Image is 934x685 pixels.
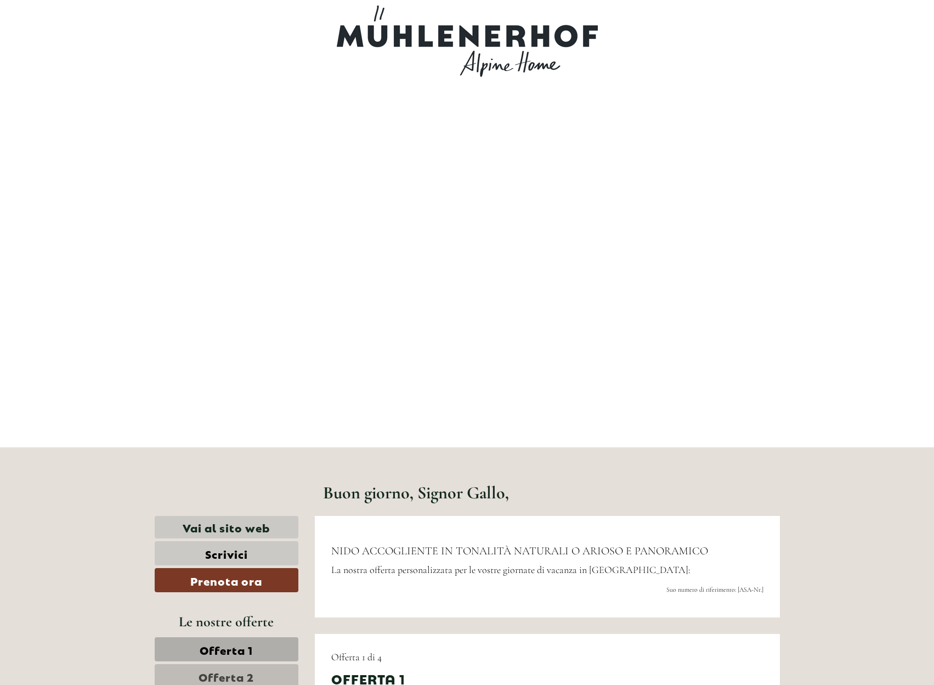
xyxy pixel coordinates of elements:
[323,483,509,502] h1: Buon giorno, Signor Gallo,
[199,669,254,684] span: Offerta 2
[666,586,763,593] span: Suo numero di riferimento: [ASA-Nr.]
[331,544,708,558] span: NIDO ACCOGLIENTE IN TONALITÀ NATURALI O ARIOSO E PANORAMICO
[331,564,690,576] span: La nostra offerta personalizzata per le vostre giornate di vacanza in [GEOGRAPHIC_DATA]:
[155,516,299,538] a: Vai al sito web
[155,541,299,565] a: Scrivici
[155,611,299,632] div: Le nostre offerte
[200,642,253,657] span: Offerta 1
[155,568,299,592] a: Prenota ora
[331,651,382,663] span: Offerta 1 di 4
